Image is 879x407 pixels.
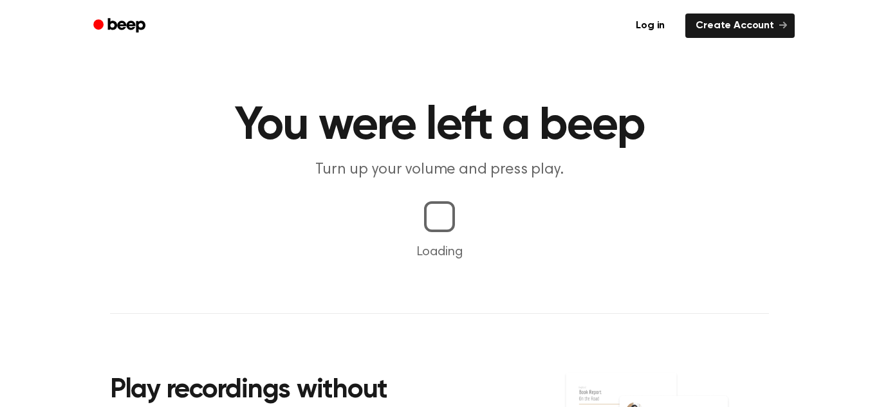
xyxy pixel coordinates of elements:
p: Loading [15,242,864,262]
p: Turn up your volume and press play. [192,159,687,181]
h1: You were left a beep [110,103,769,149]
a: Create Account [685,14,795,38]
a: Beep [84,14,157,39]
a: Log in [623,11,678,41]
